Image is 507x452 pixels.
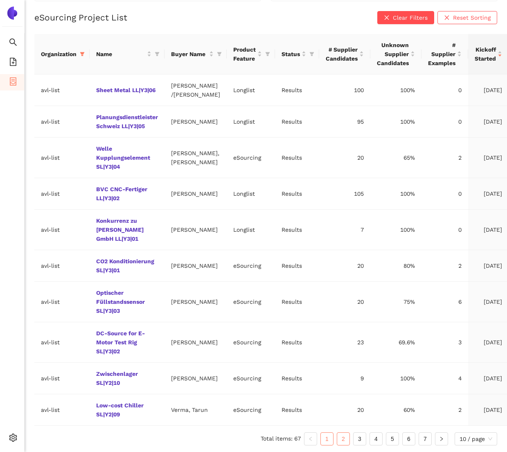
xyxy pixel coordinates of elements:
a: 7 [419,433,431,445]
td: eSourcing [227,394,275,426]
td: Results [275,138,319,178]
span: Name [96,50,145,59]
td: avl-list [34,363,90,394]
th: this column's title is Product Feature,this column is sortable [227,34,275,75]
td: 100% [370,210,421,250]
td: [PERSON_NAME] [164,363,227,394]
span: Organization [41,50,77,59]
td: [PERSON_NAME] [164,282,227,322]
td: Results [275,363,319,394]
td: [PERSON_NAME] [164,322,227,363]
td: Results [275,106,319,138]
th: this column's title is # Supplier Candidates,this column is sortable [319,34,370,75]
span: search [9,35,17,52]
span: filter [308,48,316,60]
li: 6 [402,432,415,445]
button: right [435,432,448,445]
td: avl-list [34,250,90,282]
li: 3 [353,432,366,445]
span: Reset Sorting [453,13,491,22]
td: 80% [370,250,421,282]
td: 20 [319,138,370,178]
td: 100% [370,178,421,210]
div: Page Size [455,432,497,445]
td: avl-list [34,322,90,363]
li: 5 [386,432,399,445]
td: 100% [370,106,421,138]
td: 4 [421,363,468,394]
td: avl-list [34,394,90,426]
th: this column's title is Unknown Supplier Candidates,this column is sortable [370,34,421,75]
td: 0 [421,178,468,210]
td: [PERSON_NAME] /[PERSON_NAME] [164,75,227,106]
li: Next Page [435,432,448,445]
td: 2 [421,394,468,426]
td: eSourcing [227,322,275,363]
button: closeClear Filters [377,11,434,24]
span: file-add [9,55,17,71]
th: this column's title is # Supplier Examples,this column is sortable [421,34,468,75]
span: Status [282,50,300,59]
td: 60% [370,394,421,426]
td: 0 [421,106,468,138]
li: Previous Page [304,432,317,445]
span: filter [309,52,314,56]
td: [PERSON_NAME] [164,106,227,138]
span: filter [155,52,160,56]
td: [PERSON_NAME] [164,178,227,210]
span: Product Feature [233,45,256,63]
span: setting [9,431,17,447]
td: eSourcing [227,363,275,394]
td: 100% [370,363,421,394]
td: avl-list [34,178,90,210]
a: 6 [403,433,415,445]
span: filter [217,52,222,56]
span: left [308,436,313,441]
td: 20 [319,282,370,322]
td: eSourcing [227,138,275,178]
th: this column's title is Name,this column is sortable [90,34,164,75]
span: filter [153,48,161,60]
td: 95 [319,106,370,138]
td: [PERSON_NAME] [164,210,227,250]
td: Longlist [227,210,275,250]
span: Unknown Supplier Candidates [377,41,409,68]
td: Results [275,250,319,282]
span: close [384,15,390,21]
span: filter [80,52,85,56]
a: 2 [337,433,349,445]
img: Logo [6,7,19,20]
td: avl-list [34,210,90,250]
li: 2 [337,432,350,445]
td: 2 [421,138,468,178]
td: Longlist [227,106,275,138]
li: Total items: 67 [261,432,301,445]
span: filter [78,48,86,60]
td: avl-list [34,106,90,138]
span: # Supplier Examples [428,41,455,68]
td: 65% [370,138,421,178]
td: 100 [319,75,370,106]
span: filter [265,52,270,56]
span: Clear Filters [393,13,428,22]
a: 4 [370,433,382,445]
button: left [304,432,317,445]
td: 105 [319,178,370,210]
td: Longlist [227,178,275,210]
td: avl-list [34,75,90,106]
td: eSourcing [227,282,275,322]
h2: eSourcing Project List [34,11,127,23]
td: 20 [319,250,370,282]
li: 4 [370,432,383,445]
td: 0 [421,75,468,106]
td: 6 [421,282,468,322]
a: 1 [321,433,333,445]
td: avl-list [34,282,90,322]
td: [PERSON_NAME], [PERSON_NAME] [164,138,227,178]
td: Results [275,282,319,322]
span: 10 / page [460,433,492,445]
span: close [444,15,450,21]
th: this column's title is Status,this column is sortable [275,34,319,75]
span: Buyer Name [171,50,207,59]
td: Longlist [227,75,275,106]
